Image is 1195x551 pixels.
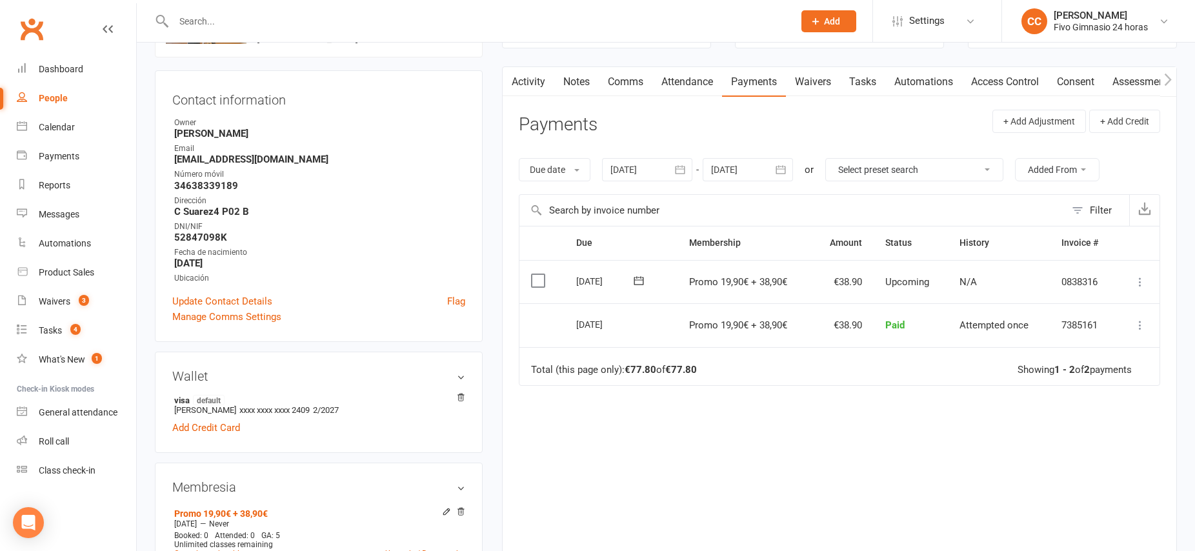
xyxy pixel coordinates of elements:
[554,67,599,97] a: Notes
[174,531,208,540] span: Booked: 0
[174,180,465,192] strong: 34638339189
[531,365,697,376] div: Total (this page only): of
[79,295,89,306] span: 3
[174,540,273,549] span: Unlimited classes remaining
[17,398,136,427] a: General attendance kiosk mode
[689,276,787,288] span: Promo 19,90€ + 38,90€
[812,303,873,347] td: €38.90
[313,405,339,415] span: 2/2027
[17,345,136,374] a: What's New1
[15,13,48,45] a: Clubworx
[17,258,136,287] a: Product Sales
[1048,67,1103,97] a: Consent
[172,369,465,383] h3: Wallet
[174,257,465,269] strong: [DATE]
[174,154,465,165] strong: [EMAIL_ADDRESS][DOMAIN_NAME]
[39,238,91,248] div: Automations
[885,276,929,288] span: Upcoming
[39,436,69,446] div: Roll call
[576,271,636,291] div: [DATE]
[172,88,465,107] h3: Contact information
[885,67,962,97] a: Automations
[1054,10,1148,21] div: [PERSON_NAME]
[1065,195,1129,226] button: Filter
[689,319,787,331] span: Promo 19,90€ + 38,90€
[1015,158,1100,181] button: Added From
[565,226,678,259] th: Due
[652,67,722,97] a: Attendance
[174,168,465,181] div: Número móvil
[519,195,1065,226] input: Search by invoice number
[519,158,590,181] button: Due date
[17,456,136,485] a: Class kiosk mode
[172,309,281,325] a: Manage Comms Settings
[174,206,465,217] strong: C Suarez4 P02 B
[174,128,465,139] strong: [PERSON_NAME]
[39,267,94,277] div: Product Sales
[1050,260,1116,304] td: 0838316
[1021,8,1047,34] div: CC
[39,325,62,336] div: Tasks
[959,276,977,288] span: N/A
[171,519,465,529] div: —
[786,67,840,97] a: Waivers
[812,226,873,259] th: Amount
[70,324,81,335] span: 4
[17,229,136,258] a: Automations
[959,319,1029,331] span: Attempted once
[39,151,79,161] div: Payments
[174,395,459,405] strong: visa
[599,67,652,97] a: Comms
[17,200,136,229] a: Messages
[261,531,280,540] span: GA: 5
[39,93,68,103] div: People
[172,393,465,417] li: [PERSON_NAME]
[1018,365,1132,376] div: Showing of payments
[801,10,856,32] button: Add
[17,316,136,345] a: Tasks 4
[193,395,225,405] span: default
[1103,67,1182,97] a: Assessments
[824,16,840,26] span: Add
[722,67,786,97] a: Payments
[174,508,268,519] a: Promo 19,90€ + 38,90€
[174,221,465,233] div: DNI/NIF
[13,507,44,538] div: Open Intercom Messenger
[503,67,554,97] a: Activity
[172,480,465,494] h3: Membresia
[17,84,136,113] a: People
[39,407,117,417] div: General attendance
[909,6,945,35] span: Settings
[17,142,136,171] a: Payments
[447,294,465,309] a: Flag
[39,465,95,476] div: Class check-in
[209,519,229,528] span: Never
[174,143,465,155] div: Email
[39,209,79,219] div: Messages
[948,226,1050,259] th: History
[1084,364,1090,376] strong: 2
[1090,203,1112,218] div: Filter
[39,122,75,132] div: Calendar
[885,319,905,331] span: Paid
[174,232,465,243] strong: 52847098K
[1050,303,1116,347] td: 7385161
[17,113,136,142] a: Calendar
[665,364,697,376] strong: €77.80
[172,420,240,436] a: Add Credit Card
[625,364,656,376] strong: €77.80
[874,226,948,259] th: Status
[805,162,814,177] div: or
[170,12,785,30] input: Search...
[962,67,1048,97] a: Access Control
[39,354,85,365] div: What's New
[239,405,310,415] span: xxxx xxxx xxxx 2409
[812,260,873,304] td: €38.90
[17,171,136,200] a: Reports
[39,296,70,306] div: Waivers
[840,67,885,97] a: Tasks
[174,117,465,129] div: Owner
[39,180,70,190] div: Reports
[1054,364,1075,376] strong: 1 - 2
[992,110,1086,133] button: + Add Adjustment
